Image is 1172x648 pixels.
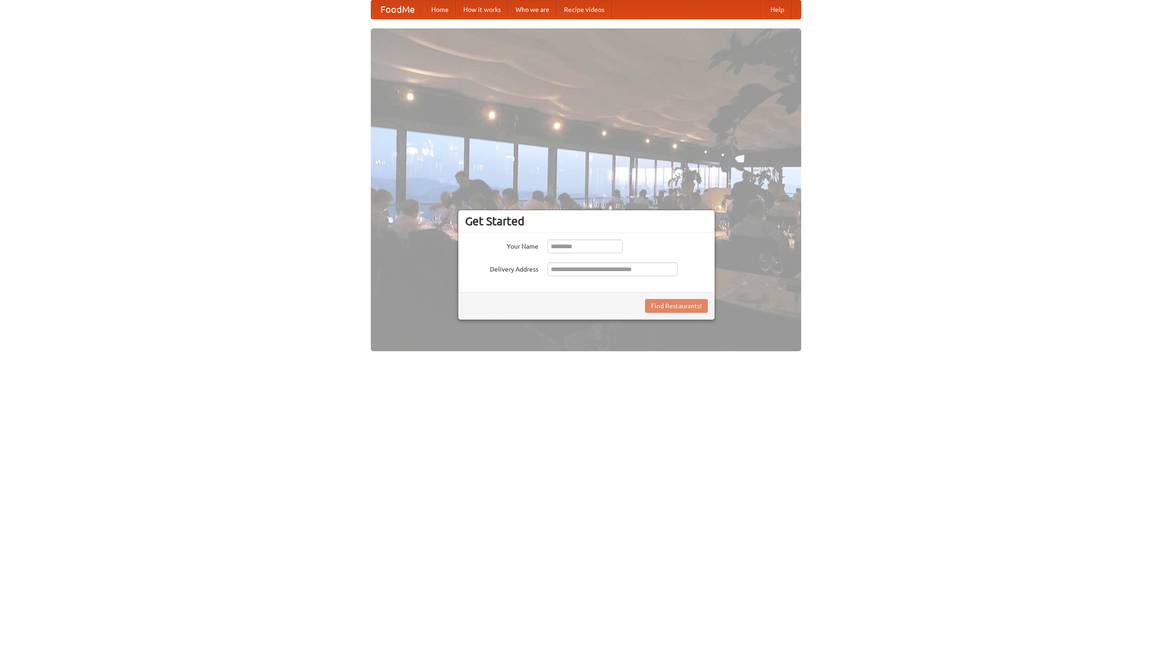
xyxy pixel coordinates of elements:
a: How it works [456,0,508,19]
label: Your Name [465,240,538,251]
h3: Get Started [465,214,708,228]
a: Help [763,0,792,19]
a: FoodMe [371,0,424,19]
button: Find Restaurants! [645,299,708,313]
a: Home [424,0,456,19]
a: Recipe videos [557,0,612,19]
label: Delivery Address [465,262,538,274]
a: Who we are [508,0,557,19]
